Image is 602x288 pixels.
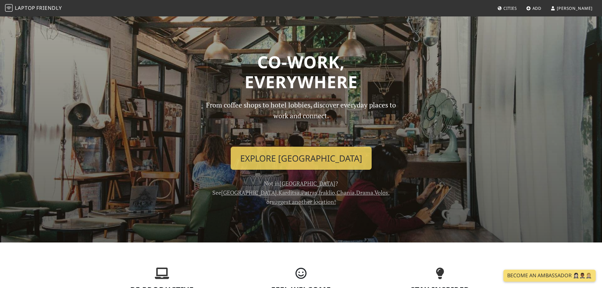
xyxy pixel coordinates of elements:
h1: Co-work, Everywhere [96,52,506,92]
span: Laptop [15,4,35,11]
span: Add [532,5,542,11]
p: From coffee shops to hotel lobbies, discover everyday places to work and connect. [201,100,402,142]
span: Cities [503,5,517,11]
a: Volos [374,189,388,196]
a: LaptopFriendly LaptopFriendly [5,3,62,14]
a: Drama [356,189,373,196]
a: [GEOGRAPHIC_DATA] [221,189,277,196]
span: Not in ? See , , , , , , , or [212,180,390,205]
a: Karditsa [278,189,300,196]
a: [PERSON_NAME] [548,3,595,14]
a: Iraklio [319,189,335,196]
a: Become an Ambassador 🤵🏻‍♀️🤵🏾‍♂️🤵🏼‍♀️ [503,270,596,282]
span: Friendly [36,4,62,11]
a: Cities [495,3,520,14]
a: suggest another location! [272,198,336,205]
span: [PERSON_NAME] [557,5,593,11]
a: Add [524,3,544,14]
a: [GEOGRAPHIC_DATA] [280,180,335,187]
a: Patras [301,189,317,196]
a: Chania [337,189,355,196]
a: Explore [GEOGRAPHIC_DATA] [231,147,372,170]
img: LaptopFriendly [5,4,13,12]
